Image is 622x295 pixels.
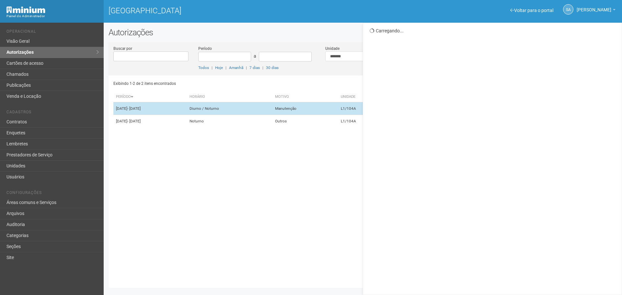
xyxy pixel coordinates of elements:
td: Noturno [187,115,272,128]
th: Período [113,92,187,102]
h2: Autorizações [109,28,617,37]
span: - [DATE] [127,106,141,111]
a: SA [563,4,573,15]
a: 30 dias [266,65,279,70]
td: Diurno / Noturno [187,102,272,115]
span: | [225,65,226,70]
span: | [212,65,213,70]
a: Amanhã [229,65,243,70]
span: | [262,65,263,70]
li: Configurações [6,190,99,197]
div: Carregando... [370,28,617,34]
td: Outros [272,115,338,128]
td: L1/104A [338,115,389,128]
a: [PERSON_NAME] [577,8,616,13]
span: Silvio Anjos [577,1,611,12]
span: - [DATE] [127,119,141,123]
td: [DATE] [113,115,187,128]
div: Painel do Administrador [6,13,99,19]
th: Horário [187,92,272,102]
th: Motivo [272,92,338,102]
div: Exibindo 1-2 de 2 itens encontrados [113,79,361,88]
a: Voltar para o portal [510,8,553,13]
td: Manutenção [272,102,338,115]
a: Todos [198,65,209,70]
span: a [254,53,256,59]
span: | [246,65,247,70]
li: Cadastros [6,110,99,117]
td: L1/104A [338,102,389,115]
h1: [GEOGRAPHIC_DATA] [109,6,358,15]
th: Unidade [338,92,389,102]
label: Período [198,46,212,51]
img: Minium [6,6,45,13]
td: [DATE] [113,102,187,115]
a: 7 dias [249,65,260,70]
li: Operacional [6,29,99,36]
a: Hoje [215,65,223,70]
label: Buscar por [113,46,132,51]
label: Unidade [325,46,340,51]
